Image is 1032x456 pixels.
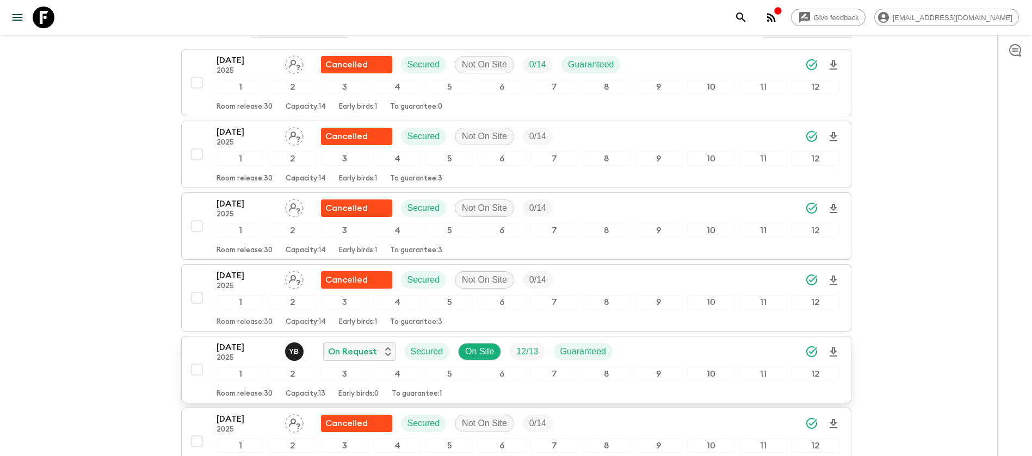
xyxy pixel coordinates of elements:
[321,271,392,289] div: Flash Pack cancellation
[321,223,369,238] div: 3
[739,80,787,94] div: 11
[687,295,735,309] div: 10
[269,223,317,238] div: 2
[635,439,683,453] div: 9
[411,345,443,358] p: Secured
[285,346,306,354] span: Yogi Bear (Indra Prayogi)
[217,246,273,255] p: Room release: 30
[425,152,473,166] div: 5
[390,246,442,255] p: To guarantee: 3
[739,152,787,166] div: 11
[805,202,818,215] svg: Synced Successfully
[583,295,631,309] div: 8
[321,367,369,381] div: 3
[217,318,273,327] p: Room release: 30
[285,274,304,283] span: Assign pack leader
[462,417,507,430] p: Not On Site
[217,367,264,381] div: 1
[827,59,840,72] svg: Download Onboarding
[325,273,368,286] p: Cancelled
[269,367,317,381] div: 2
[887,14,1018,22] span: [EMAIL_ADDRESS][DOMAIN_NAME]
[217,174,273,183] p: Room release: 30
[635,295,683,309] div: 9
[792,223,839,238] div: 12
[217,426,276,434] p: 2025
[478,295,526,309] div: 6
[339,246,377,255] p: Early birds: 1
[635,152,683,166] div: 9
[407,202,440,215] p: Secured
[289,347,299,356] p: Y B
[325,130,368,143] p: Cancelled
[339,174,377,183] p: Early birds: 1
[181,192,851,260] button: [DATE]2025Assign pack leaderFlash Pack cancellationSecuredNot On SiteTrip Fill123456789101112Room...
[217,223,264,238] div: 1
[523,56,553,73] div: Trip Fill
[523,199,553,217] div: Trip Fill
[687,152,735,166] div: 10
[401,128,447,145] div: Secured
[407,417,440,430] p: Secured
[217,126,276,139] p: [DATE]
[7,7,28,28] button: menu
[523,415,553,432] div: Trip Fill
[792,295,839,309] div: 12
[529,130,546,143] p: 0 / 14
[217,282,276,291] p: 2025
[286,103,326,111] p: Capacity: 14
[286,174,326,183] p: Capacity: 14
[529,417,546,430] p: 0 / 14
[217,197,276,210] p: [DATE]
[325,202,368,215] p: Cancelled
[339,318,377,327] p: Early birds: 1
[739,295,787,309] div: 11
[530,80,578,94] div: 7
[285,342,306,361] button: YB
[269,439,317,453] div: 2
[530,152,578,166] div: 7
[791,9,866,26] a: Give feedback
[530,223,578,238] div: 7
[478,152,526,166] div: 6
[217,439,264,453] div: 1
[285,130,304,139] span: Assign pack leader
[217,139,276,147] p: 2025
[462,130,507,143] p: Not On Site
[217,152,264,166] div: 1
[805,345,818,358] svg: Synced Successfully
[455,128,514,145] div: Not On Site
[373,439,421,453] div: 4
[805,58,818,71] svg: Synced Successfully
[217,341,276,354] p: [DATE]
[407,130,440,143] p: Secured
[181,264,851,332] button: [DATE]2025Assign pack leaderFlash Pack cancellationSecuredNot On SiteTrip Fill123456789101112Room...
[529,202,546,215] p: 0 / 14
[792,439,839,453] div: 12
[792,152,839,166] div: 12
[401,199,447,217] div: Secured
[583,439,631,453] div: 8
[827,274,840,287] svg: Download Onboarding
[181,336,851,403] button: [DATE]2025Yogi Bear (Indra Prayogi)On RequestSecuredOn SiteTrip FillGuaranteed123456789101112Room...
[325,58,368,71] p: Cancelled
[390,174,442,183] p: To guarantee: 3
[687,439,735,453] div: 10
[286,246,326,255] p: Capacity: 14
[425,223,473,238] div: 5
[390,318,442,327] p: To guarantee: 3
[217,413,276,426] p: [DATE]
[687,223,735,238] div: 10
[401,415,447,432] div: Secured
[321,152,369,166] div: 3
[217,390,273,398] p: Room release: 30
[455,271,514,289] div: Not On Site
[285,417,304,426] span: Assign pack leader
[635,223,683,238] div: 9
[321,56,392,73] div: Flash Pack cancellation
[407,58,440,71] p: Secured
[373,223,421,238] div: 4
[321,128,392,145] div: Flash Pack cancellation
[583,223,631,238] div: 8
[458,343,501,360] div: On Site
